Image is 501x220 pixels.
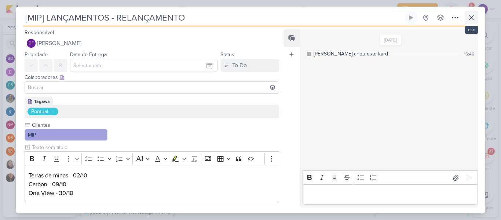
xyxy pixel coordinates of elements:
input: Texto sem título [30,144,279,151]
div: Diego criou este kard [314,50,388,58]
label: Prioridade [25,51,48,58]
p: Carbon - 09/10 [29,180,275,189]
input: Select a date [70,59,217,72]
input: Kard Sem Título [23,11,403,24]
div: 16:46 [464,51,474,57]
div: Ligar relógio [408,15,414,21]
div: Editor editing area: main [25,166,279,203]
label: Status [220,51,234,58]
div: Editor toolbar [25,151,279,166]
label: Data de Entrega [70,51,107,58]
span: [PERSON_NAME] [37,39,81,48]
label: Responsável [25,29,54,36]
label: Clientes [31,121,107,129]
p: Terras de minas - 02/10 [29,171,275,180]
button: MIP [25,129,107,141]
div: Pontual [31,108,48,115]
div: esc [465,26,478,34]
input: Buscar [26,83,277,92]
p: DF [29,42,34,46]
div: To Do [232,61,247,70]
div: Editor toolbar [303,170,478,185]
div: Diego Freitas [27,39,36,48]
button: DF [PERSON_NAME] [25,37,279,50]
div: Editor editing area: main [303,184,478,205]
div: Tagawa [34,98,50,105]
div: Colaboradores [25,73,279,81]
button: To Do [220,59,279,72]
p: One View - 30/10 [29,189,275,198]
div: Este log é visível à todos no kard [307,52,311,56]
